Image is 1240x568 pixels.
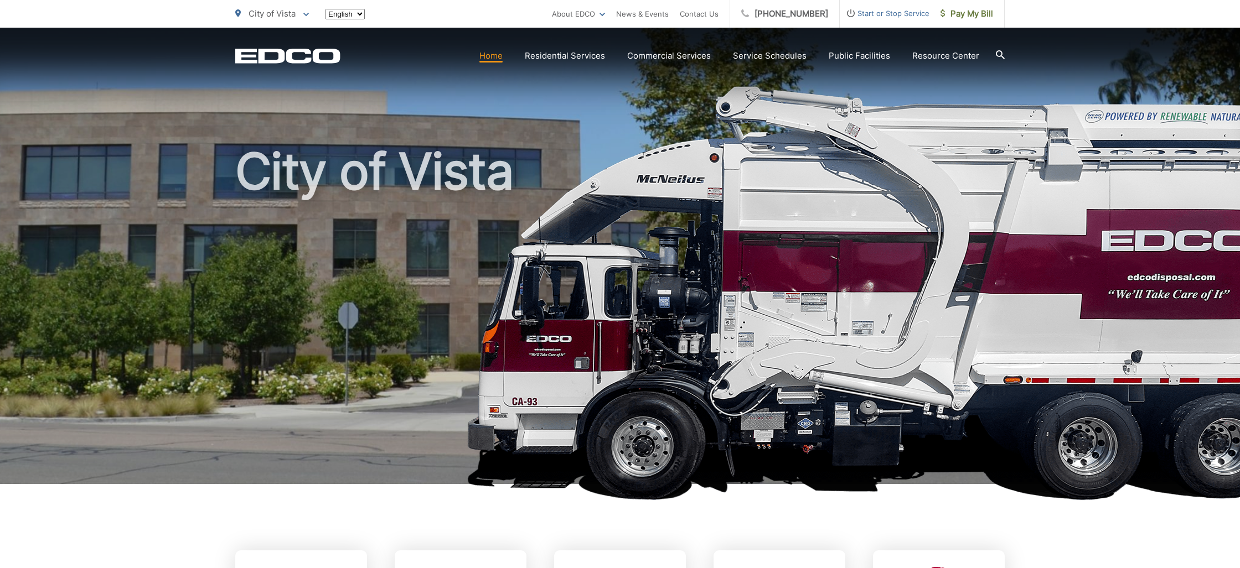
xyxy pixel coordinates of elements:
a: About EDCO [552,7,605,20]
a: Commercial Services [627,49,711,62]
span: Pay My Bill [941,7,993,20]
span: City of Vista [249,8,296,19]
a: EDCD logo. Return to the homepage. [235,48,340,64]
a: Home [479,49,503,62]
a: Contact Us [680,7,719,20]
h1: City of Vista [235,144,1005,494]
a: Public Facilities [829,49,890,62]
a: Resource Center [912,49,979,62]
select: Select a language [325,9,365,19]
a: News & Events [616,7,669,20]
a: Service Schedules [733,49,807,62]
a: Residential Services [525,49,605,62]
